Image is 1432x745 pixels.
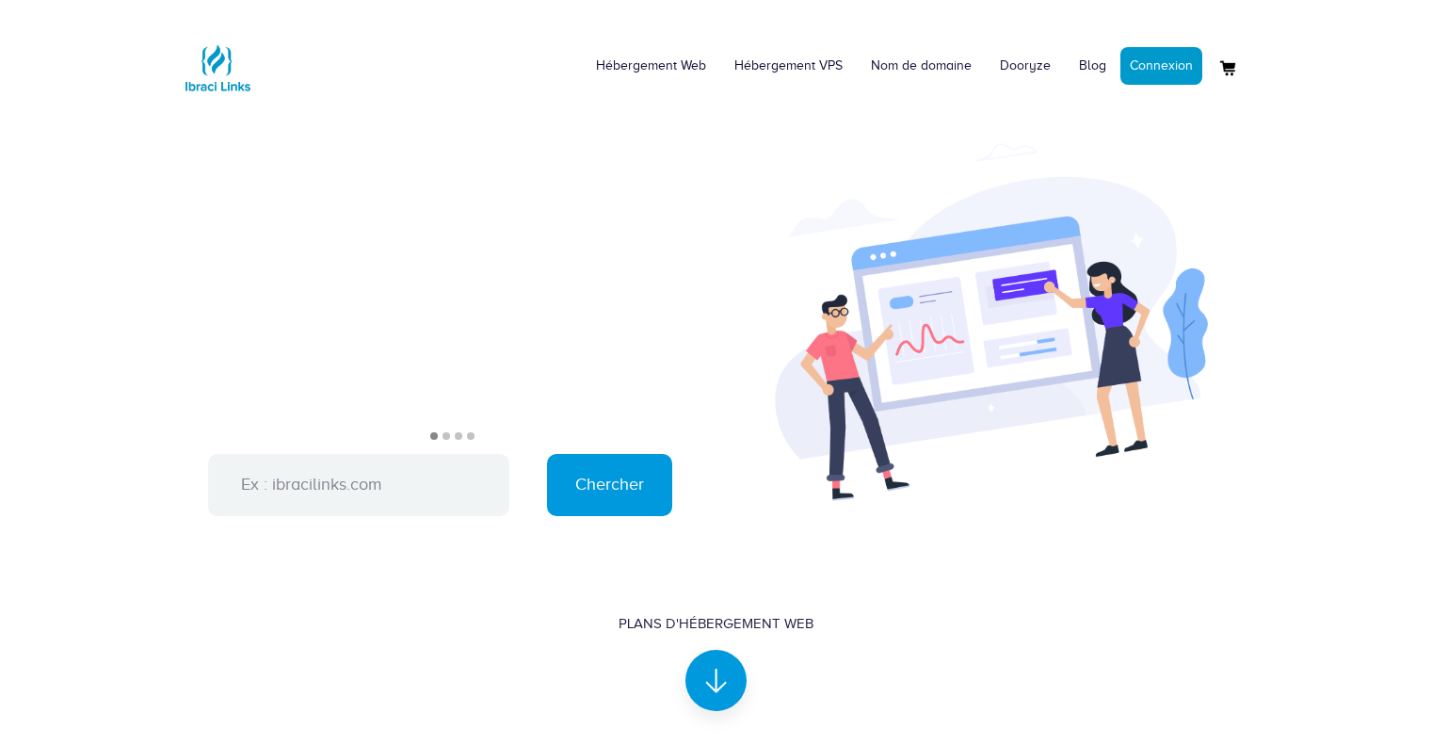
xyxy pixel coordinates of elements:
input: Ex : ibracilinks.com [208,454,509,516]
a: Logo Ibraci Links [180,14,255,105]
img: Logo Ibraci Links [180,30,255,105]
a: Nom de domaine [857,38,986,94]
a: Plans d'hébergement Web [619,614,813,695]
a: Connexion [1120,47,1202,85]
a: Hébergement VPS [720,38,857,94]
input: Chercher [547,454,672,516]
a: Hébergement Web [582,38,720,94]
a: Blog [1065,38,1120,94]
a: Dooryze [986,38,1065,94]
div: Plans d'hébergement Web [619,614,813,634]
